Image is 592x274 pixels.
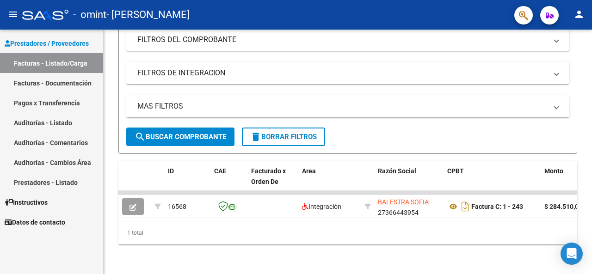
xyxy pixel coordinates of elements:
mat-expansion-panel-header: FILTROS DE INTEGRACION [126,62,569,84]
span: Borrar Filtros [250,133,317,141]
span: CPBT [447,167,464,175]
div: 27366443954 [378,197,440,216]
span: Razón Social [378,167,416,175]
mat-expansion-panel-header: MAS FILTROS [126,95,569,117]
mat-icon: person [573,9,585,20]
span: Area [302,167,316,175]
i: Descargar documento [459,199,471,214]
mat-panel-title: FILTROS DE INTEGRACION [137,68,547,78]
button: Borrar Filtros [242,128,325,146]
span: Integración [302,203,341,210]
mat-expansion-panel-header: FILTROS DEL COMPROBANTE [126,29,569,51]
span: Datos de contacto [5,217,65,227]
datatable-header-cell: CAE [210,161,247,202]
strong: $ 284.510,00 [544,203,582,210]
datatable-header-cell: CPBT [444,161,541,202]
span: - omint [73,5,106,25]
span: BALESTRA SOFIA [378,198,429,206]
span: Facturado x Orden De [251,167,286,185]
span: Buscar Comprobante [135,133,226,141]
button: Buscar Comprobante [126,128,234,146]
datatable-header-cell: ID [164,161,210,202]
mat-icon: search [135,131,146,142]
datatable-header-cell: Facturado x Orden De [247,161,298,202]
span: - [PERSON_NAME] [106,5,190,25]
span: CAE [214,167,226,175]
datatable-header-cell: Area [298,161,361,202]
div: 1 total [118,221,577,244]
mat-panel-title: FILTROS DEL COMPROBANTE [137,35,547,45]
span: 16568 [168,203,186,210]
mat-panel-title: MAS FILTROS [137,101,547,111]
span: Prestadores / Proveedores [5,38,89,49]
datatable-header-cell: Razón Social [374,161,444,202]
span: Monto [544,167,563,175]
span: ID [168,167,174,175]
div: Open Intercom Messenger [561,243,583,265]
mat-icon: delete [250,131,261,142]
span: Instructivos [5,197,48,207]
strong: Factura C: 1 - 243 [471,203,523,210]
mat-icon: menu [7,9,18,20]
